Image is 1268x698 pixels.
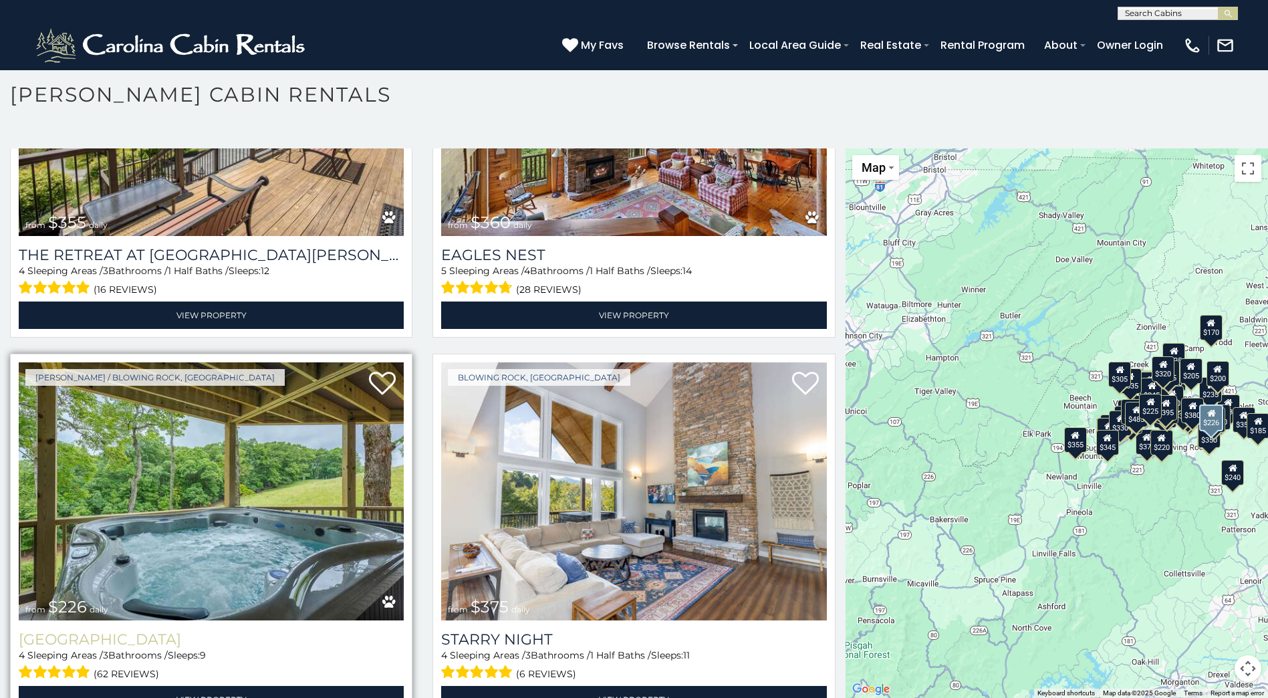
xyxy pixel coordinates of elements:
[1097,418,1120,443] div: $300
[1198,423,1221,448] div: $350
[1150,430,1173,455] div: $220
[90,604,108,614] span: daily
[1216,36,1235,55] img: mail-regular-white.png
[792,370,819,398] a: Add to favorites
[1199,404,1223,431] div: $226
[33,25,311,66] img: White-1-2.png
[852,155,899,180] button: Change map style
[682,265,692,277] span: 14
[1037,33,1084,57] a: About
[1235,655,1261,682] button: Map camera controls
[441,264,826,298] div: Sleeping Areas / Bathrooms / Sleeps:
[1199,377,1222,402] div: $235
[513,220,532,230] span: daily
[1211,689,1264,697] a: Report a map error
[94,281,157,298] span: (16 reviews)
[448,369,630,386] a: Blowing Rock, [GEOGRAPHIC_DATA]
[1121,399,1144,425] div: $400
[1139,394,1162,419] div: $225
[19,246,404,264] h3: The Retreat at Mountain Meadows
[441,302,826,329] a: View Property
[525,649,531,661] span: 3
[448,220,468,230] span: from
[511,604,530,614] span: daily
[19,264,404,298] div: Sleeping Areas / Bathrooms / Sleeps:
[849,681,893,698] a: Open this area in Google Maps (opens a new window)
[1184,689,1202,697] a: Terms (opens in new tab)
[48,213,86,232] span: $355
[934,33,1031,57] a: Rental Program
[1233,407,1255,433] div: $355
[1180,358,1202,384] div: $205
[441,265,447,277] span: 5
[640,33,737,57] a: Browse Rentals
[441,362,826,620] a: Starry Night from $375 daily
[1138,372,1161,397] div: $525
[743,33,848,57] a: Local Area Guide
[849,681,893,698] img: Google
[94,665,159,683] span: (62 reviews)
[1196,423,1219,448] div: $325
[103,265,108,277] span: 3
[1090,33,1170,57] a: Owner Login
[1217,394,1240,420] div: $930
[25,369,285,386] a: [PERSON_NAME] / Blowing Rock, [GEOGRAPHIC_DATA]
[590,265,650,277] span: 1 Half Baths /
[1152,356,1174,382] div: $320
[1181,398,1204,423] div: $380
[581,37,624,53] span: My Favs
[1103,689,1176,697] span: Map data ©2025 Google
[441,630,826,649] a: Starry Night
[441,649,447,661] span: 4
[25,604,45,614] span: from
[48,597,87,616] span: $226
[19,649,404,683] div: Sleeping Areas / Bathrooms / Sleeps:
[19,362,404,620] a: Majestic Mountain Hideaway from $226 daily
[1135,429,1158,455] div: $375
[516,281,582,298] span: (28 reviews)
[168,265,229,277] span: 1 Half Baths /
[369,370,396,398] a: Add to favorites
[441,649,826,683] div: Sleeping Areas / Bathrooms / Sleeps:
[25,220,45,230] span: from
[1096,430,1118,455] div: $345
[1037,689,1095,698] button: Keyboard shortcuts
[1140,378,1163,403] div: $245
[1162,343,1185,368] div: $525
[19,302,404,329] a: View Property
[524,265,530,277] span: 4
[19,362,404,620] img: Majestic Mountain Hideaway
[1235,155,1261,182] button: Toggle fullscreen view
[448,604,468,614] span: from
[1221,460,1244,485] div: $240
[1202,407,1225,433] div: $299
[19,649,25,661] span: 4
[1199,315,1222,340] div: $170
[1154,395,1177,421] div: $395
[1183,36,1202,55] img: phone-regular-white.png
[1108,362,1131,387] div: $305
[200,649,206,661] span: 9
[1207,361,1229,386] div: $200
[854,33,928,57] a: Real Estate
[516,665,576,683] span: (6 reviews)
[1064,427,1087,453] div: $355
[683,649,690,661] span: 11
[1125,402,1148,427] div: $485
[103,649,108,661] span: 3
[261,265,269,277] span: 12
[471,213,511,232] span: $360
[19,630,404,649] h3: Majestic Mountain Hideaway
[1129,384,1152,410] div: $410
[562,37,627,54] a: My Favs
[590,649,651,661] span: 1 Half Baths /
[19,246,404,264] a: The Retreat at [GEOGRAPHIC_DATA][PERSON_NAME]
[441,246,826,264] a: Eagles Nest
[19,265,25,277] span: 4
[1109,411,1132,436] div: $330
[441,362,826,620] img: Starry Night
[19,630,404,649] a: [GEOGRAPHIC_DATA]
[1138,371,1161,396] div: $360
